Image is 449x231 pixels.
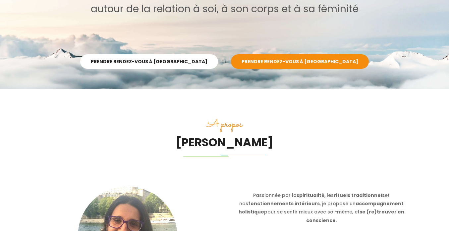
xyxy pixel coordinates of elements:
span: fonctionnements intérieurs [248,200,320,207]
a: Prendre rendez-vous à [GEOGRAPHIC_DATA] [80,54,218,69]
h2: [PERSON_NAME] [31,133,419,151]
span: spiritualité [297,192,324,199]
span: se (re)trouver en conscience [306,208,404,223]
h3: A propos [31,115,419,133]
a: Prendre rendez-vous à [GEOGRAPHIC_DATA] [231,54,369,69]
div: ou [218,58,231,66]
span: rituels traditionnels [334,192,385,199]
